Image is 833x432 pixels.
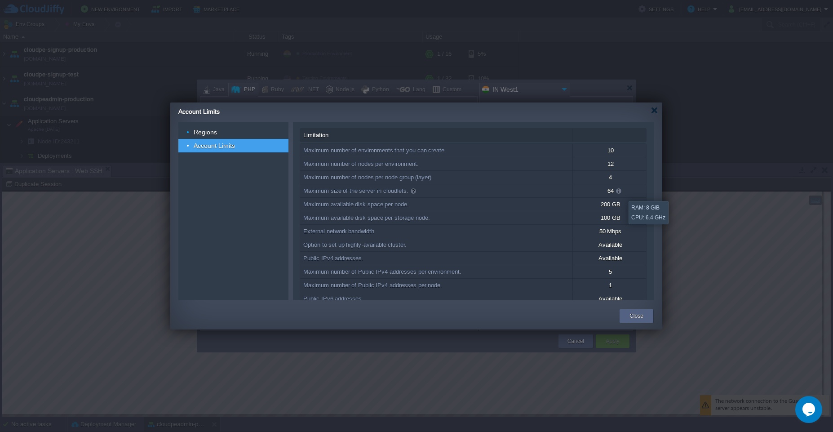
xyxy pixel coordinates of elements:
[573,279,647,292] div: 1
[300,198,572,211] div: Maximum available disk space per node.
[607,187,614,194] span: 64
[573,171,647,184] div: 4
[300,171,572,184] div: Maximum number of nodes per node group (layer).
[795,396,824,423] iframe: chat widget
[573,157,647,170] div: 12
[573,265,647,278] div: 5
[698,204,827,224] div: The network connection to the Guacamole server appears unstable.
[300,265,572,278] div: Maximum number of Public IPv4 addresses per environment.
[300,238,572,251] div: Option to set up highly-available cluster.
[573,225,647,238] div: 50 Mbps
[300,144,572,157] div: Maximum number of environments that you can create.
[193,128,218,136] a: Regions
[573,144,647,157] div: 10
[178,108,220,115] span: Account Limits
[300,252,572,265] div: Public IPv4 addresses.
[300,292,572,305] div: Public IPv6 addresses.
[573,211,647,224] div: 100 GB
[573,198,647,211] div: 200 GB
[573,292,647,305] div: Available
[300,211,572,224] div: Maximum available disk space per storage node.
[300,225,572,238] div: External network bandwidth
[193,142,236,150] a: Account Limits
[300,157,572,170] div: Maximum number of nodes per environment.
[631,203,666,213] div: RAM: 8 GiB
[573,238,647,251] div: Available
[629,312,643,321] button: Close
[300,279,572,292] div: Maximum number of Public IPv4 addresses per node.
[573,252,647,265] div: Available
[631,213,666,223] div: CPU: 6.4 GHz
[300,129,572,142] div: Limitation
[303,187,408,194] span: Maximum size of the server in cloudlets.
